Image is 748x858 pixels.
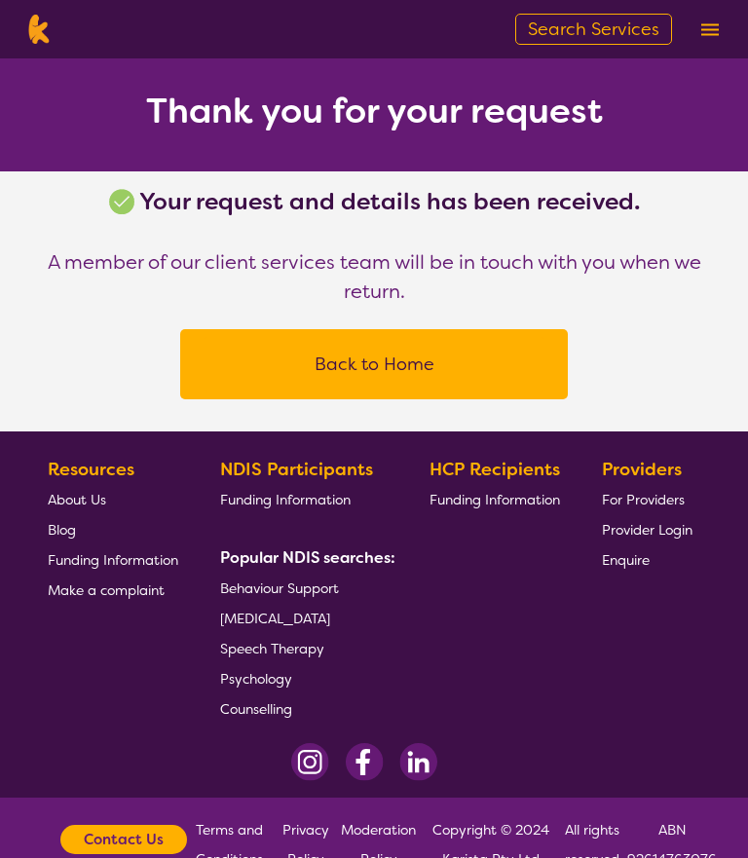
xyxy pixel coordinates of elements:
a: Blog [48,514,178,544]
img: menu [701,23,719,36]
span: Funding Information [430,491,560,508]
img: LinkedIn [399,743,437,781]
a: Back to Home [180,329,568,399]
img: tick icon [109,189,134,214]
b: Providers [602,458,682,481]
a: Funding Information [48,544,178,575]
b: Resources [48,458,134,481]
a: [MEDICAL_DATA] [220,603,388,633]
span: Blog [48,521,76,539]
b: HCP Recipients [430,458,560,481]
span: Psychology [220,670,292,688]
button: Back to Home [204,335,544,393]
span: Enquire [602,551,650,569]
a: Search Services [515,14,672,45]
span: About Us [48,491,106,508]
p: A member of our client services team will be in touch with you when we return. [23,247,725,306]
a: Funding Information [220,484,388,514]
span: [MEDICAL_DATA] [220,610,330,627]
span: Speech Therapy [220,640,324,657]
span: Funding Information [48,551,178,569]
span: Counselling [220,700,292,718]
b: NDIS Participants [220,458,373,481]
a: About Us [48,484,178,514]
span: Funding Information [220,491,351,508]
a: For Providers [602,484,692,514]
div: Your request and details has been received. [109,187,640,216]
span: For Providers [602,491,685,508]
img: Karista logo [23,15,54,44]
h2: Thank you for your request [23,93,725,129]
b: Popular NDIS searches: [220,547,395,568]
a: Counselling [220,693,388,724]
b: Contact Us [84,825,164,854]
a: Enquire [602,544,692,575]
img: Instagram [291,743,329,781]
span: Search Services [528,18,659,41]
a: Speech Therapy [220,633,388,663]
a: Behaviour Support [220,573,388,603]
a: Make a complaint [48,575,178,605]
a: Funding Information [430,484,560,514]
span: Behaviour Support [220,579,339,597]
img: Facebook [345,743,384,781]
a: Psychology [220,663,388,693]
span: Provider Login [602,521,692,539]
a: Provider Login [602,514,692,544]
span: Make a complaint [48,581,165,599]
